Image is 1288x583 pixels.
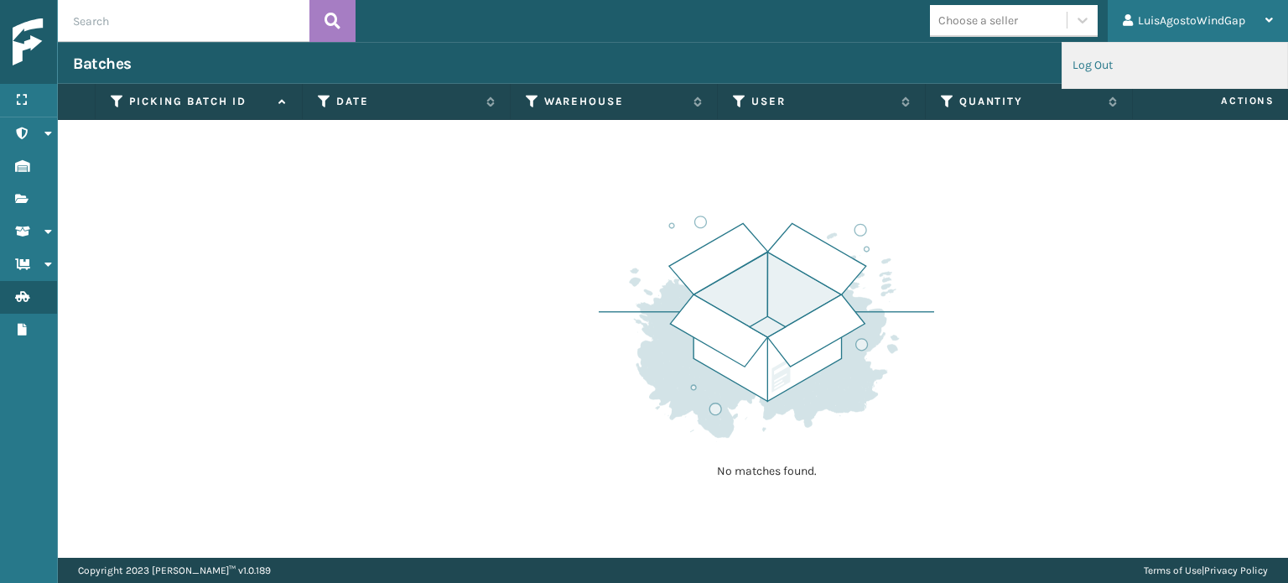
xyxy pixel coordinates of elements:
[1144,565,1202,576] a: Terms of Use
[544,94,686,109] label: Warehouse
[73,54,132,74] h3: Batches
[1138,87,1285,115] span: Actions
[336,94,478,109] label: Date
[78,558,271,583] p: Copyright 2023 [PERSON_NAME]™ v 1.0.189
[751,94,893,109] label: User
[129,94,271,109] label: Picking batch ID
[1062,43,1287,88] li: Log Out
[1144,558,1268,583] div: |
[13,18,164,66] img: logo
[1204,565,1268,576] a: Privacy Policy
[959,94,1101,109] label: Quantity
[938,12,1018,29] div: Choose a seller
